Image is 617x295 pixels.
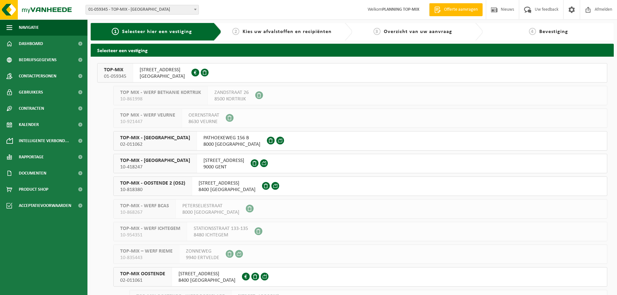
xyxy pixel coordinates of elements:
span: 10-954351 [120,232,180,238]
span: 8400 [GEOGRAPHIC_DATA] [199,187,256,193]
span: 1 [112,28,119,35]
span: 8000 [GEOGRAPHIC_DATA] [182,209,239,216]
span: Dashboard [19,36,43,52]
span: 8400 [GEOGRAPHIC_DATA] [178,277,235,284]
span: PETERSELIESTRAAT [182,203,239,209]
span: 2 [232,28,239,35]
span: Acceptatievoorwaarden [19,198,71,214]
span: Intelligente verbond... [19,133,69,149]
span: [STREET_ADDRESS] [199,180,256,187]
button: TOP-MIX 01-059345 [STREET_ADDRESS][GEOGRAPHIC_DATA] [97,63,607,83]
span: Selecteer hier een vestiging [122,29,192,34]
span: PATHOEKEWEG 156 B [203,135,260,141]
span: Kies uw afvalstoffen en recipiënten [243,29,332,34]
span: 10-861998 [120,96,201,102]
span: 10-835443 [120,255,173,261]
span: Overzicht van uw aanvraag [384,29,452,34]
span: ZANDSTRAAT 26 [214,89,249,96]
span: STATIONSSTRAAT 133-135 [194,225,248,232]
button: TOP-MIX OOSTENDE 02-011061 [STREET_ADDRESS]8400 [GEOGRAPHIC_DATA] [113,267,607,287]
span: 4 [529,28,536,35]
span: Bedrijfsgegevens [19,52,57,68]
button: TOP-MIX - [GEOGRAPHIC_DATA] 10-418247 [STREET_ADDRESS]9000 GENT [113,154,607,173]
span: 8630 VEURNE [189,119,219,125]
span: 02-011062 [120,141,190,148]
button: TOP-MIX - [GEOGRAPHIC_DATA] 02-011062 PATHOEKEWEG 156 B8000 [GEOGRAPHIC_DATA] [113,131,607,151]
span: 9000 GENT [203,164,244,170]
span: TOP-MIX – WERF RIEME [120,248,173,255]
span: TOP-MIX - WERF BCAS [120,203,169,209]
span: Offerte aanvragen [442,6,479,13]
span: [STREET_ADDRESS] [203,157,244,164]
span: [STREET_ADDRESS] [140,67,185,73]
span: 02-011061 [120,277,165,284]
span: TOP MIX - WERF VEURNE [120,112,175,119]
span: 01-059345 - TOP-MIX - Oostende [86,5,199,15]
span: 3 [373,28,381,35]
span: Navigatie [19,19,39,36]
span: [GEOGRAPHIC_DATA] [140,73,185,80]
button: TOP-MIX - OOSTENDE 2 (OS2) 10-818380 [STREET_ADDRESS]8400 [GEOGRAPHIC_DATA] [113,176,607,196]
span: TOP-MIX - OOSTENDE 2 (OS2) [120,180,185,187]
span: TOP-MIX - [GEOGRAPHIC_DATA] [120,157,190,164]
span: 8480 ICHTEGEM [194,232,248,238]
a: Offerte aanvragen [429,3,483,16]
span: 8000 [GEOGRAPHIC_DATA] [203,141,260,148]
span: Contactpersonen [19,68,56,84]
span: TOP-MIX OOSTENDE [120,271,165,277]
span: 01-059345 - TOP-MIX - Oostende [86,5,199,14]
span: TOP-MIX - [GEOGRAPHIC_DATA] [120,135,190,141]
span: TOP MIX - WERF BETHANIE KORTRIJK [120,89,201,96]
span: TOP-MIX [104,67,126,73]
span: 8500 KORTRIJK [214,96,249,102]
span: Bevestiging [539,29,568,34]
span: Gebruikers [19,84,43,100]
span: TOP-MIX - WERF ICHTEGEM [120,225,180,232]
span: Kalender [19,117,39,133]
h2: Selecteer een vestiging [91,44,614,56]
span: 10-868267 [120,209,169,216]
span: ZONNEWEG [186,248,219,255]
span: 10-818380 [120,187,185,193]
span: Rapportage [19,149,44,165]
span: 01-059345 [104,73,126,80]
span: 9940 ERTVELDE [186,255,219,261]
span: [STREET_ADDRESS] [178,271,235,277]
span: Product Shop [19,181,48,198]
span: Contracten [19,100,44,117]
span: Documenten [19,165,46,181]
span: 10-921447 [120,119,175,125]
strong: PLANNING TOP-MIX [382,7,419,12]
span: 10-418247 [120,164,190,170]
span: OERENSTRAAT [189,112,219,119]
